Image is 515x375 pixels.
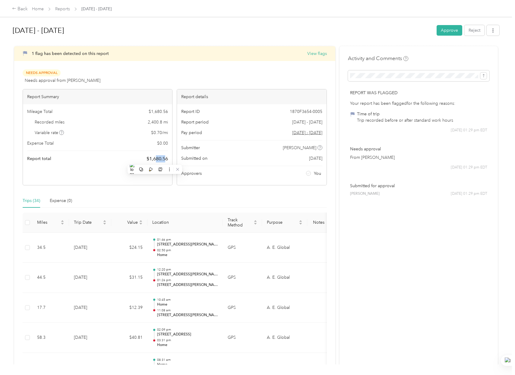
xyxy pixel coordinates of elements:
span: You [314,170,321,177]
td: [DATE] [69,323,111,353]
td: 44.5 [32,263,69,293]
p: 02:50 pm [157,248,218,252]
th: Miles [32,213,69,233]
span: [DATE] 01:29 pm EDT [451,191,487,197]
td: [DATE] [69,293,111,323]
div: Your report has been flagged for the following reasons: [350,100,487,107]
p: 08:31 am [157,358,218,362]
p: From [PERSON_NAME] [350,154,487,161]
p: 02:09 pm [157,328,218,332]
td: A. E. Global [262,233,307,263]
button: Reject [464,25,485,36]
p: [STREET_ADDRESS][PERSON_NAME] [157,242,218,247]
p: Home [157,362,218,367]
td: $12.39 [111,293,147,323]
span: Go to pay period [292,130,322,136]
p: [STREET_ADDRESS][PERSON_NAME] [157,282,218,288]
span: Report ID [181,108,200,115]
span: caret-down [254,222,257,226]
td: GPS [223,293,262,323]
p: 10:45 am [157,298,218,302]
p: [STREET_ADDRESS][PERSON_NAME] [157,312,218,318]
p: Home [157,302,218,307]
div: Report details [177,89,326,104]
td: 34.5 [32,233,69,263]
td: A. E. Global [262,293,307,323]
td: A. E. Global [262,263,307,293]
p: 01:46 pm [157,238,218,242]
span: Report total [27,155,51,162]
span: caret-down [299,222,302,226]
button: Approve [437,25,462,36]
div: Trip recorded before or after standard work hours [357,117,453,123]
span: 1 flag has been detected on this report [32,51,109,56]
span: caret-down [61,222,64,226]
span: [DATE] - [DATE] [81,6,112,12]
p: Home [157,342,218,348]
span: Miles [37,220,59,225]
span: Variable rate [35,130,64,136]
td: 58.3 [32,323,69,353]
span: [DATE] [309,155,322,162]
p: Report was flagged [350,90,487,96]
td: [DATE] [69,263,111,293]
span: caret-up [61,219,64,223]
span: Submitter [181,145,200,151]
td: $40.81 [111,323,147,353]
p: Submitted for approval [350,183,487,189]
span: Trip Date [74,220,102,225]
span: $ 0.00 [157,140,168,146]
th: Trip Date [69,213,111,233]
span: Recorded miles [35,119,65,125]
a: Reports [55,6,70,11]
iframe: Everlance-gr Chat Button Frame [481,341,515,375]
span: $ 1,680.56 [149,108,168,115]
th: Track Method [223,213,262,233]
span: [DATE] 01:29 pm EDT [451,165,487,170]
p: [STREET_ADDRESS] [157,332,218,337]
span: caret-down [103,222,106,226]
span: Track Method [228,217,252,228]
span: Report period [181,119,209,125]
th: Value [111,213,147,233]
span: 2,400.8 mi [148,119,168,125]
p: 12:20 pm [157,268,218,272]
td: GPS [223,263,262,293]
span: Approvers [181,170,202,177]
span: [DATE] - [DATE] [292,119,322,125]
div: Back [12,5,28,13]
span: $ 1,680.56 [147,155,168,162]
td: [DATE] [69,233,111,263]
td: GPS [223,233,262,263]
p: 01:26 pm [157,278,218,282]
span: $ 0.70 / mi [151,130,168,136]
span: Expense Total [27,140,54,146]
th: Purpose [262,213,307,233]
td: $24.15 [111,233,147,263]
button: View flags [307,50,327,57]
span: Purpose [267,220,298,225]
h4: Activity and Comments [348,55,408,62]
span: caret-up [103,219,106,223]
div: Trips (34) [23,197,40,204]
span: caret-up [299,219,302,223]
span: Submitted on [181,155,207,162]
p: Needs approval [350,146,487,152]
td: GPS [223,323,262,353]
p: [STREET_ADDRESS][PERSON_NAME] [157,272,218,277]
td: A. E. Global [262,323,307,353]
span: caret-up [254,219,257,223]
div: Time of trip [357,111,453,117]
p: Home [157,252,218,258]
span: [PERSON_NAME] [350,191,380,197]
span: [DATE] 01:29 pm EDT [451,128,487,133]
th: Location [147,213,223,233]
div: Expense (0) [50,197,72,204]
span: Needs approval from [PERSON_NAME] [25,77,100,84]
th: Notes [307,213,330,233]
span: Value [116,220,138,225]
p: 03:31 pm [157,338,218,342]
span: caret-down [139,222,143,226]
td: 17.7 [32,293,69,323]
a: Home [32,6,44,11]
